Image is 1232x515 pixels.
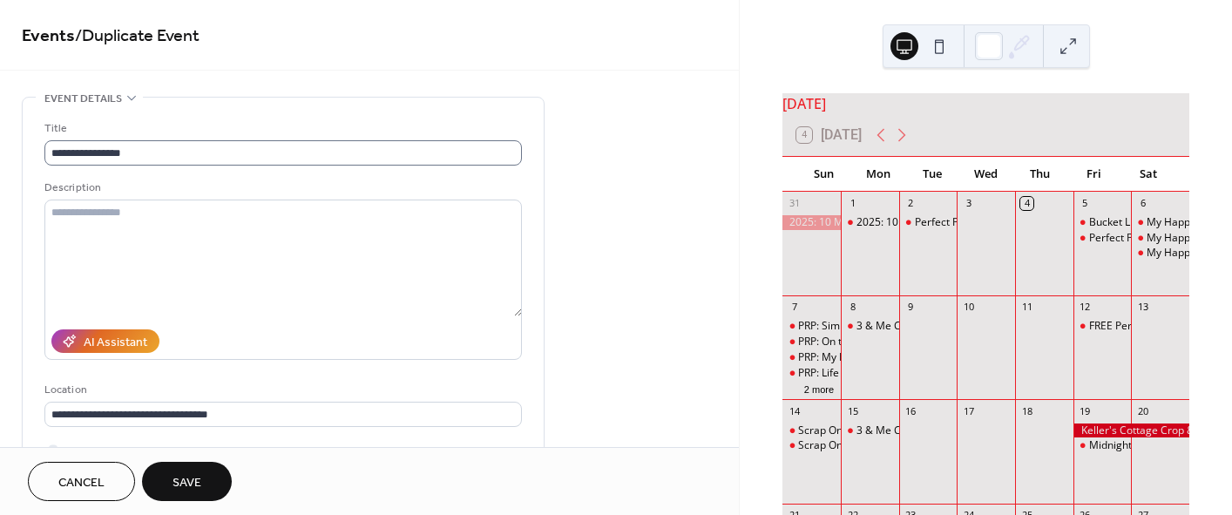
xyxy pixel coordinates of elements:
[798,366,890,381] div: PRP: Life Unfiltered
[904,404,917,417] div: 16
[782,93,1189,114] div: [DATE]
[142,462,232,501] button: Save
[1079,197,1092,210] div: 5
[1073,424,1189,438] div: Keller's Cottage Crop & Craft-September 2025
[782,319,841,334] div: PRP: Simply Summer
[782,215,841,230] div: 2025: 10 Minute Challenge-August
[1073,231,1132,246] div: Perfect Pages RE-Imagined Class 2
[788,301,801,314] div: 7
[1067,157,1121,192] div: Fri
[798,335,881,349] div: PRP: On the Road
[846,197,859,210] div: 1
[28,462,135,501] button: Cancel
[58,474,105,492] span: Cancel
[44,381,518,399] div: Location
[1136,301,1149,314] div: 13
[22,19,75,53] a: Events
[797,381,841,396] button: 2 more
[65,442,161,460] span: Link to Google Maps
[798,438,1010,453] div: Scrap On a Dime: HOLIDAY MAGIC EDITION
[788,404,801,417] div: 14
[44,119,518,138] div: Title
[841,424,899,438] div: 3 & Me Class Club
[846,404,859,417] div: 15
[51,329,159,353] button: AI Assistant
[173,474,201,492] span: Save
[856,424,944,438] div: 3 & Me Class Club
[1131,246,1189,261] div: My Happy Saturday-Friends & Family Edition
[1136,404,1149,417] div: 20
[782,438,841,453] div: Scrap On a Dime: HOLIDAY MAGIC EDITION
[796,157,850,192] div: Sun
[856,215,1024,230] div: 2025: 10 Minute Challenge-August
[1136,197,1149,210] div: 6
[782,424,841,438] div: Scrap On a Dime: PUMPKIN SPICE EDITION
[782,350,841,365] div: PRP: My Fabulous Friends
[1073,438,1132,453] div: Midnight Madness
[904,301,917,314] div: 9
[959,157,1013,192] div: Wed
[856,319,944,334] div: 3 & Me Class Club
[75,19,200,53] span: / Duplicate Event
[1131,215,1189,230] div: My Happy Saturday-Summer Edition
[1020,197,1033,210] div: 4
[904,197,917,210] div: 2
[798,319,898,334] div: PRP: Simply Summer
[962,197,975,210] div: 3
[846,301,859,314] div: 8
[1013,157,1067,192] div: Thu
[1079,404,1092,417] div: 19
[1073,215,1132,230] div: Bucket List Trip Class
[962,301,975,314] div: 10
[84,334,147,352] div: AI Assistant
[1089,215,1192,230] div: Bucket List Trip Class
[1121,157,1175,192] div: Sat
[788,197,801,210] div: 31
[798,424,1005,438] div: Scrap On a Dime: PUMPKIN SPICE EDITION
[1079,301,1092,314] div: 12
[905,157,959,192] div: Tue
[1020,404,1033,417] div: 18
[899,215,958,230] div: Perfect Pages RE-Imagined Class 1
[44,90,122,108] span: Event details
[1020,301,1033,314] div: 11
[1073,319,1132,334] div: FREE Perfect Pages RE-Imagined Class
[841,319,899,334] div: 3 & Me Class Club
[1089,438,1179,453] div: Midnight Madness
[44,179,518,197] div: Description
[962,404,975,417] div: 17
[841,215,899,230] div: 2025: 10 Minute Challenge-August
[798,350,921,365] div: PRP: My Fabulous Friends
[850,157,904,192] div: Mon
[1131,231,1189,246] div: My Happy Saturday-Magical Edition
[782,335,841,349] div: PRP: On the Road
[915,215,1083,230] div: Perfect Pages RE-Imagined Class 1
[782,366,841,381] div: PRP: Life Unfiltered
